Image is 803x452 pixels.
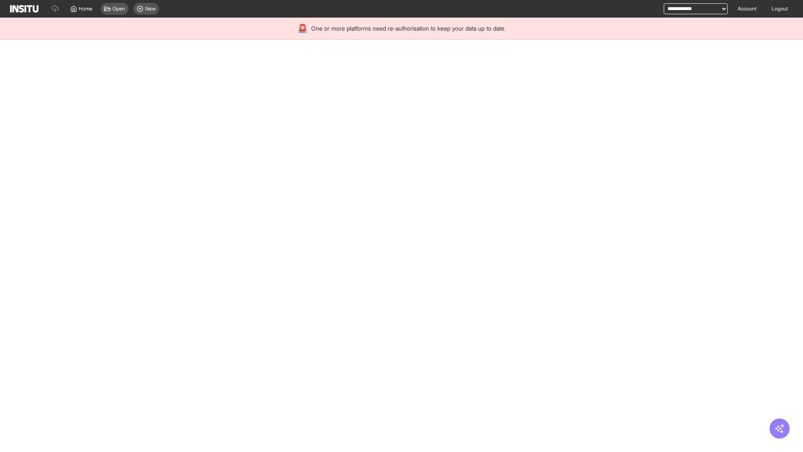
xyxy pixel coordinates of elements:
[10,5,38,13] img: Logo
[311,24,506,33] span: One or more platforms need re-authorisation to keep your data up to date.
[145,5,156,12] span: New
[297,23,308,34] div: 🚨
[79,5,92,12] span: Home
[113,5,125,12] span: Open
